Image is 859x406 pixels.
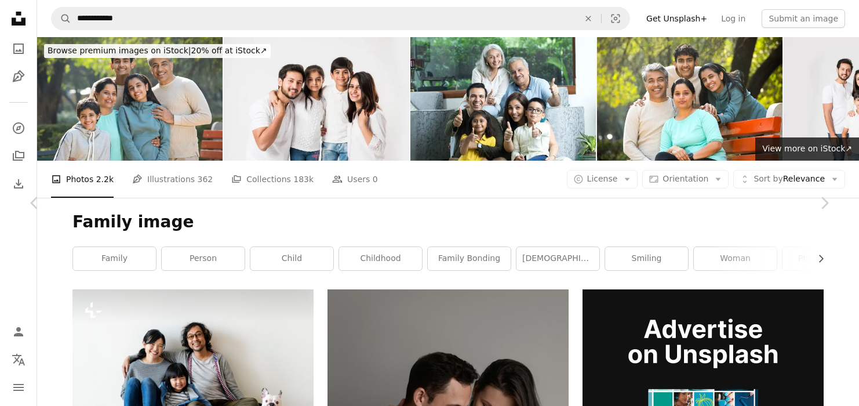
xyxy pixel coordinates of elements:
span: Orientation [663,174,708,183]
span: 183k [293,173,314,186]
a: family bonding [428,247,511,270]
a: Collections [7,144,30,168]
img: Portrait of happy family at park [597,37,782,161]
a: Get Unsplash+ [639,9,714,28]
a: woman [694,247,777,270]
a: [DEMOGRAPHIC_DATA] [516,247,599,270]
h1: Family image [72,212,824,233]
a: Explore [7,117,30,140]
button: Clear [576,8,601,30]
button: scroll list to the right [810,247,824,270]
button: Menu [7,376,30,399]
a: Next [789,147,859,259]
a: childhood [339,247,422,270]
span: License [587,174,618,183]
span: Relevance [754,173,825,185]
a: Asian family buy new house [72,366,314,376]
button: Orientation [642,170,729,188]
button: Visual search [602,8,629,30]
button: Submit an image [762,9,845,28]
a: child [250,247,333,270]
button: Search Unsplash [52,8,71,30]
a: smiling [605,247,688,270]
a: Illustrations 362 [132,161,213,198]
button: License [567,170,638,188]
img: happy Indian family of 4 standing isolated over white background. Young couple with kids wearing ... [224,37,409,161]
img: Multi-Generation Family Giving Thumbs Up Gesture [410,37,596,161]
span: Sort by [754,174,782,183]
button: Language [7,348,30,371]
a: Log in / Sign up [7,320,30,343]
a: Photos [7,37,30,60]
a: Browse premium images on iStock|20% off at iStock↗ [37,37,278,65]
span: Browse premium images on iStock | [48,46,191,55]
a: person [162,247,245,270]
span: View more on iStock ↗ [762,144,852,153]
a: Collections 183k [231,161,314,198]
form: Find visuals sitewide [51,7,630,30]
span: 362 [198,173,213,186]
a: Users 0 [332,161,378,198]
a: Log in [714,9,752,28]
span: 0 [373,173,378,186]
img: Portrait of happy family having fun at park [37,37,223,161]
button: Sort byRelevance [733,170,845,188]
a: Illustrations [7,65,30,88]
a: View more on iStock↗ [755,137,859,161]
a: family [73,247,156,270]
div: 20% off at iStock ↗ [44,44,271,58]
